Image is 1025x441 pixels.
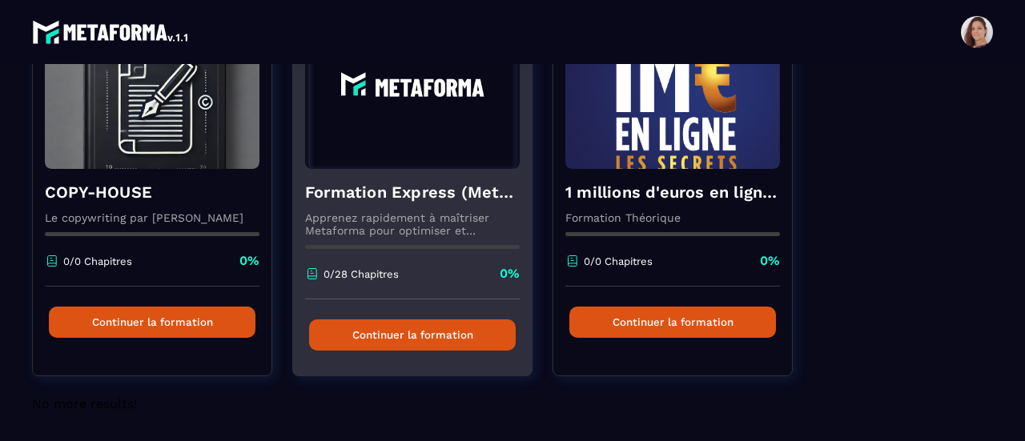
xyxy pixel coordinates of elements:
[500,265,520,283] p: 0%
[324,268,399,280] p: 0/28 Chapitres
[565,9,780,169] img: formation-background
[32,16,191,48] img: logo
[45,211,259,224] p: Le copywriting par [PERSON_NAME]
[305,211,520,237] p: Apprenez rapidement à maîtriser Metaforma pour optimiser et automatiser votre business. 🚀
[45,9,259,169] img: formation-background
[305,9,520,169] img: formation-background
[565,211,780,224] p: Formation Théorique
[565,181,780,203] h4: 1 millions d'euros en ligne les secrets
[32,396,137,411] span: No more results!
[49,307,255,338] button: Continuer la formation
[45,181,259,203] h4: COPY-HOUSE
[569,307,776,338] button: Continuer la formation
[63,255,132,267] p: 0/0 Chapitres
[584,255,653,267] p: 0/0 Chapitres
[760,252,780,270] p: 0%
[305,181,520,203] h4: Formation Express (Metaforma)
[309,319,516,351] button: Continuer la formation
[239,252,259,270] p: 0%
